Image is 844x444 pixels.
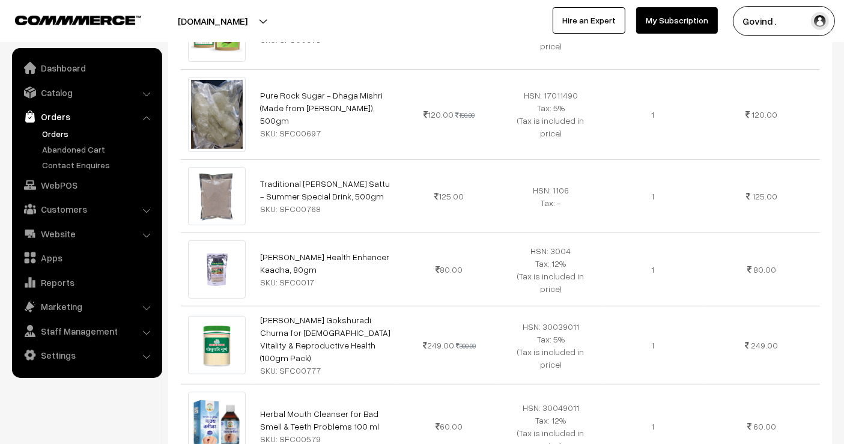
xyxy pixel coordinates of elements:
span: 1 [651,191,654,201]
span: 60.00 [753,421,776,431]
a: Orders [15,106,158,127]
div: SKU: SFC00697 [260,127,391,139]
a: Orders [39,127,158,140]
a: Staff Management [15,320,158,342]
a: Marketing [15,296,158,317]
span: 1 [651,340,654,350]
span: 120.00 [751,109,777,120]
a: Hire an Expert [553,7,625,34]
span: 80.00 [753,264,776,275]
span: 249.00 [751,340,778,350]
a: Catalog [15,82,158,103]
span: 60.00 [436,421,463,431]
a: Customers [15,198,158,220]
a: Contact Enquires [39,159,158,171]
a: Settings [15,344,158,366]
a: Website [15,223,158,245]
img: desi-khand-mishri-.jpg [188,77,246,153]
a: Dashboard [15,57,158,79]
span: HSN: 17011490 Tax: 5% (Tax is included in price) [518,90,584,138]
img: surbhi-health-enhancer-kadha-80gm.png [188,240,246,299]
a: Traditional [PERSON_NAME] Sattu - Summer Special Drink, 500gm [260,178,390,201]
button: [DOMAIN_NAME] [136,6,290,36]
img: chana-jau-sattu.png [188,167,246,225]
span: HSN: 21069020 Tax: 12% (Tax is included in price) [518,3,584,51]
a: Abandoned Cart [39,143,158,156]
span: 120.00 [424,109,454,120]
span: 125.00 [752,191,777,201]
span: 1 [651,421,654,431]
span: HSN: 30039011 Tax: 5% (Tax is included in price) [518,321,584,369]
img: gosuradhi-churan.jpg [188,316,246,374]
img: COMMMERCE [15,16,141,25]
strike: 300.00 [456,342,476,350]
a: [PERSON_NAME] Health Enhancer Kaadha, 80gm [260,252,389,275]
a: WebPOS [15,174,158,196]
div: SKU: SFC0017 [260,276,391,288]
a: Pure Rock Sugar - Dhaga Mishri (Made from [PERSON_NAME]), 500gm [260,90,383,126]
a: COMMMERCE [15,12,120,26]
a: My Subscription [636,7,718,34]
span: 1 [651,109,654,120]
span: 80.00 [436,264,463,275]
a: [PERSON_NAME] Gokshuradi Churna for [DEMOGRAPHIC_DATA] Vitality & Reproductive Health (100gm Pack) [260,315,390,363]
a: Herbal Mouth Cleanser for Bad Smell & Teeth Problems 100 ml [260,409,379,431]
button: Govind . [733,6,835,36]
span: HSN: 3004 Tax: 12% (Tax is included in price) [518,246,584,294]
span: 249.00 [423,340,454,350]
span: 125.00 [434,191,464,201]
strike: 150.00 [455,111,475,119]
a: Reports [15,272,158,293]
span: 1 [651,264,654,275]
a: Apps [15,247,158,269]
span: HSN: 1106 Tax: - [533,185,569,208]
img: user [811,12,829,30]
div: SKU: SFC00768 [260,202,391,215]
div: SKU: SFC00777 [260,364,391,377]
